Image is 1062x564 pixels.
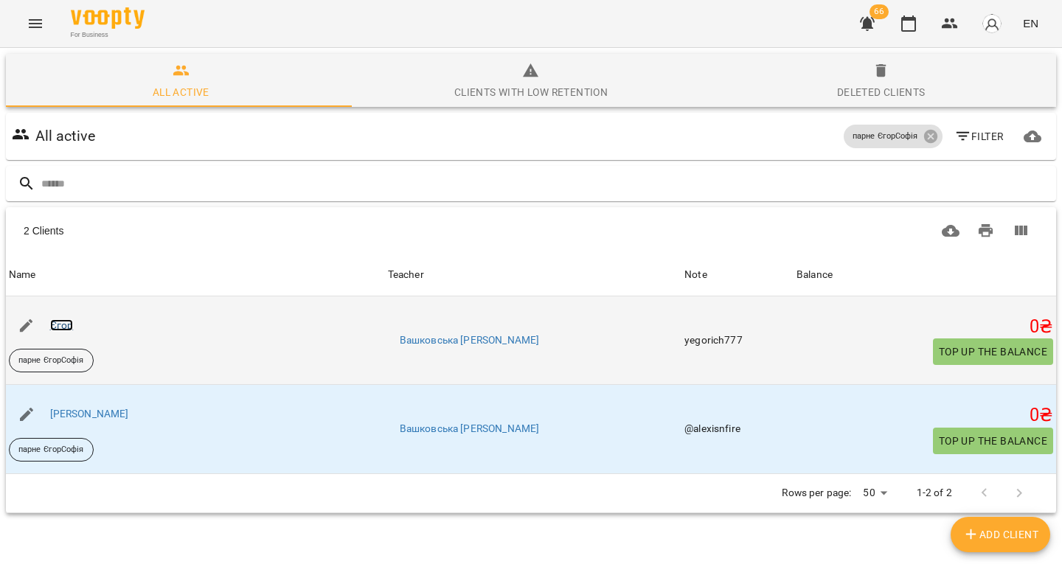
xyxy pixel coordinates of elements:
[71,7,145,29] img: Voopty Logo
[50,319,74,331] a: Єгор
[954,128,1004,145] span: Filter
[782,486,851,501] p: Rows per page:
[933,213,968,248] button: Download CSV
[71,30,145,40] span: For Business
[9,266,36,284] div: Name
[18,6,53,41] button: Menu
[388,266,678,284] span: Teacher
[968,213,1004,248] button: Print
[933,428,1053,454] button: Top up the balance
[837,83,926,101] div: Deleted clients
[388,266,424,284] div: Sort
[18,355,84,367] p: парне ЄгорСофія
[50,408,129,419] a: [PERSON_NAME]
[796,404,1053,427] h5: 0 ₴
[853,130,918,143] p: парне ЄгорСофія
[870,4,889,19] span: 66
[1023,15,1038,31] span: EN
[6,207,1056,254] div: Table Toolbar
[962,526,1039,543] span: Add Client
[388,266,424,284] div: Teacher
[9,438,94,462] div: парне ЄгорСофія
[1017,10,1044,37] button: EN
[939,432,1047,450] span: Top up the balance
[9,266,382,284] span: Name
[796,266,833,284] div: Balance
[844,125,943,148] div: парне ЄгорСофія
[9,349,94,372] div: парне ЄгорСофія
[684,266,791,284] div: Note
[939,343,1047,361] span: Top up the balance
[951,517,1051,552] button: Add Client
[681,296,794,385] td: yegorich777
[400,333,540,348] a: Вашковська [PERSON_NAME]
[1003,213,1038,248] button: Columns view
[857,482,892,504] div: 50
[681,385,794,474] td: @alexisnfire
[153,83,209,101] div: All active
[982,13,1002,34] img: avatar_s.png
[948,123,1010,150] button: Filter
[18,444,84,456] p: парне ЄгорСофія
[35,125,95,147] h6: All active
[454,83,608,101] div: Clients with low retention
[9,266,36,284] div: Sort
[917,486,952,501] p: 1-2 of 2
[796,316,1053,338] h5: 0 ₴
[796,266,1053,284] span: Balance
[796,266,833,284] div: Sort
[400,422,540,436] a: Вашковська [PERSON_NAME]
[24,223,499,238] div: 2 Clients
[933,338,1053,365] button: Top up the balance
